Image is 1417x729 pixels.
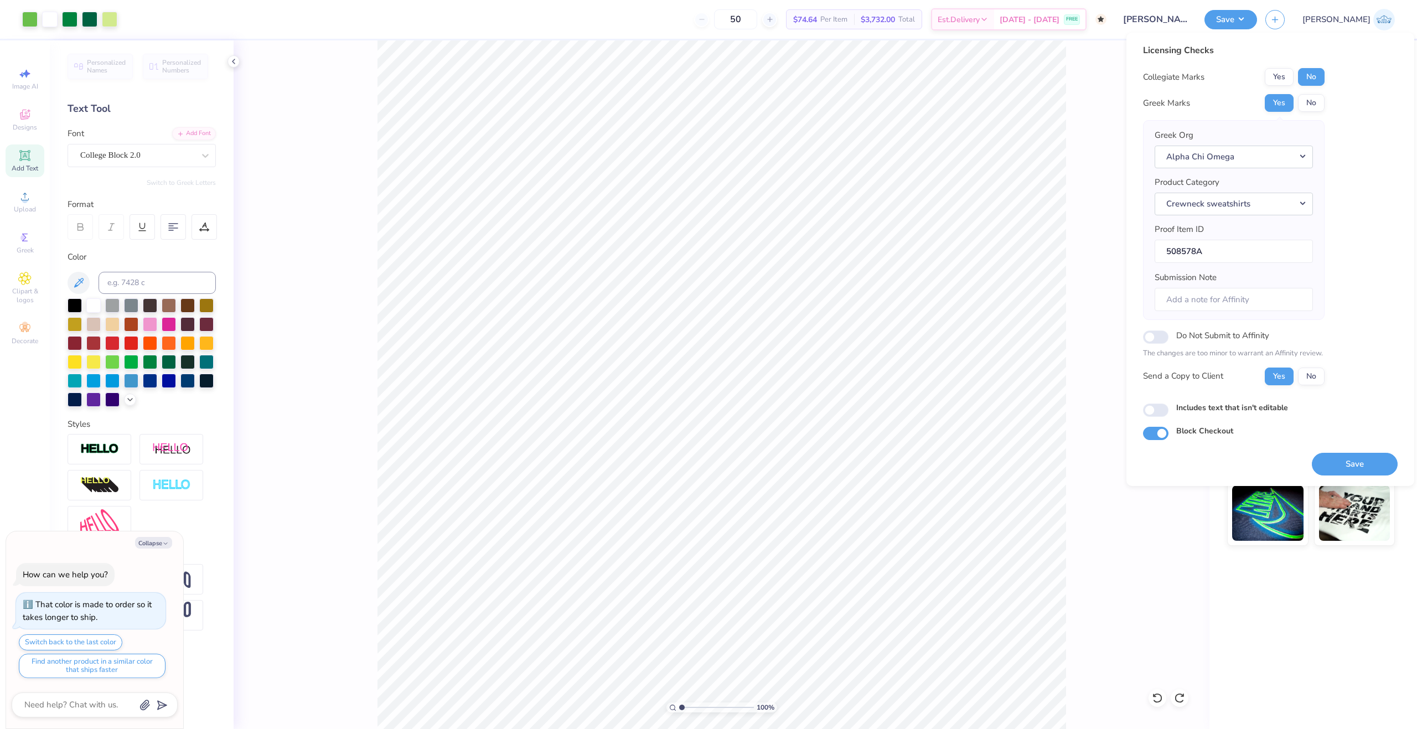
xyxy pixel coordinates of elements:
[13,123,37,132] span: Designs
[1115,8,1196,30] input: Untitled Design
[135,537,172,549] button: Collapse
[162,59,201,74] span: Personalized Numbers
[1143,370,1223,382] div: Send a Copy to Client
[1155,223,1204,236] label: Proof Item ID
[23,569,108,580] div: How can we help you?
[68,418,216,431] div: Styles
[68,198,217,211] div: Format
[757,702,774,712] span: 100 %
[1298,68,1325,86] button: No
[1265,68,1294,86] button: Yes
[99,272,216,294] input: e.g. 7428 c
[68,127,84,140] label: Font
[12,82,38,91] span: Image AI
[1155,271,1217,284] label: Submission Note
[80,509,119,533] img: Free Distort
[1155,146,1313,168] button: Alpha Chi Omega
[12,164,38,173] span: Add Text
[1232,485,1304,541] img: Glow in the Dark Ink
[1265,94,1294,112] button: Yes
[152,479,191,492] img: Negative Space
[1176,425,1233,437] label: Block Checkout
[68,251,216,263] div: Color
[898,14,915,25] span: Total
[14,205,36,214] span: Upload
[19,654,166,678] button: Find another product in a similar color that ships faster
[820,14,847,25] span: Per Item
[1298,94,1325,112] button: No
[23,599,152,623] div: That color is made to order so it takes longer to ship.
[1373,9,1395,30] img: Josephine Amber Orros
[1176,328,1269,343] label: Do Not Submit to Affinity
[1155,176,1219,189] label: Product Category
[6,287,44,304] span: Clipart & logos
[12,337,38,345] span: Decorate
[793,14,817,25] span: $74.64
[1143,44,1325,57] div: Licensing Checks
[1319,485,1390,541] img: Water based Ink
[172,127,216,140] div: Add Font
[1143,71,1204,84] div: Collegiate Marks
[1155,288,1313,312] input: Add a note for Affinity
[147,178,216,187] button: Switch to Greek Letters
[1302,13,1371,26] span: [PERSON_NAME]
[1204,10,1257,29] button: Save
[1143,348,1325,359] p: The changes are too minor to warrant an Affinity review.
[1000,14,1059,25] span: [DATE] - [DATE]
[1155,193,1313,215] button: Crewneck sweatshirts
[152,442,191,456] img: Shadow
[1298,368,1325,385] button: No
[80,443,119,456] img: Stroke
[19,634,122,650] button: Switch back to the last color
[1155,129,1193,142] label: Greek Org
[17,246,34,255] span: Greek
[80,477,119,494] img: 3d Illusion
[861,14,895,25] span: $3,732.00
[1312,453,1398,475] button: Save
[1265,368,1294,385] button: Yes
[1143,97,1190,110] div: Greek Marks
[68,101,216,116] div: Text Tool
[87,59,126,74] span: Personalized Names
[1066,15,1078,23] span: FREE
[1176,402,1288,413] label: Includes text that isn't editable
[938,14,980,25] span: Est. Delivery
[1302,9,1395,30] a: [PERSON_NAME]
[714,9,757,29] input: – –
